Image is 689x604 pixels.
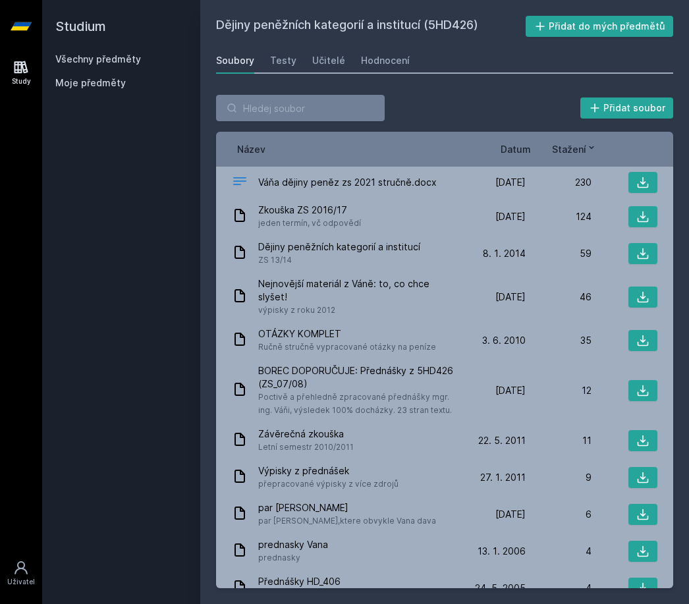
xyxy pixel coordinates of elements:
[258,551,328,564] span: prednasky
[258,204,361,217] span: Zkouška ZS 2016/17
[495,210,526,223] span: [DATE]
[7,577,35,587] div: Uživatel
[361,47,410,74] a: Hodnocení
[526,247,592,260] div: 59
[216,95,385,121] input: Hledej soubor
[258,478,399,491] span: přepracované výpisky z více zdrojů
[258,575,390,588] span: Přednášky HD_406
[475,582,526,595] span: 24. 5. 2005
[580,97,674,119] button: Přidat soubor
[478,434,526,447] span: 22. 5. 2011
[258,514,436,528] span: par [PERSON_NAME],ktere obvykle Vana dava
[480,471,526,484] span: 27. 1. 2011
[270,54,296,67] div: Testy
[495,176,526,189] span: [DATE]
[216,54,254,67] div: Soubory
[258,364,455,391] span: BOREC DOPORUČUJE: Přednášky z 5HD426 (ZS_07/08)
[258,538,328,551] span: prednasky Vana
[237,142,265,156] button: Název
[526,471,592,484] div: 9
[526,384,592,397] div: 12
[55,53,141,65] a: Všechny předměty
[258,327,436,341] span: OTÁZKY KOMPLET
[312,47,345,74] a: Učitelé
[258,176,437,189] span: Váňa dějiny peněz zs 2021 stručně.docx
[258,217,361,230] span: jeden termín, vč odpovědí
[258,427,354,441] span: Závěrečná zkouška
[258,277,455,304] span: Nejnovější materiál z Váně: to, co chce slyšet!
[258,304,455,317] span: výpisky z roku 2012
[526,545,592,558] div: 4
[483,247,526,260] span: 8. 1. 2014
[478,545,526,558] span: 13. 1. 2006
[258,391,455,417] span: Poctivě a přehledně zpracované přednášky mgr. ing. Váňi, výsledek 100% docházky. 23 stran textu.
[526,290,592,304] div: 46
[3,53,40,93] a: Study
[258,501,436,514] span: par [PERSON_NAME]
[258,240,420,254] span: Dějiny peněžních kategorií a institucí
[258,464,399,478] span: Výpisky z přednášek
[258,341,436,354] span: Ručně stručně vypracované otázky na peníze
[526,176,592,189] div: 230
[258,441,354,454] span: Letní semestr 2010/2011
[258,254,420,267] span: ZS 13/14
[552,142,586,156] span: Stažení
[12,76,31,86] div: Study
[526,334,592,347] div: 35
[526,434,592,447] div: 11
[312,54,345,67] div: Učitelé
[482,334,526,347] span: 3. 6. 2010
[270,47,296,74] a: Testy
[495,290,526,304] span: [DATE]
[526,16,674,37] button: Přidat do mých předmětů
[526,508,592,521] div: 6
[216,47,254,74] a: Soubory
[501,142,531,156] button: Datum
[552,142,597,156] button: Stažení
[216,16,526,37] h2: Dějiny peněžních kategorií a institucí (5HD426)
[55,76,126,90] span: Moje předměty
[3,553,40,593] a: Uživatel
[495,384,526,397] span: [DATE]
[361,54,410,67] div: Hodnocení
[495,508,526,521] span: [DATE]
[526,582,592,595] div: 4
[232,173,248,192] div: DOCX
[526,210,592,223] div: 124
